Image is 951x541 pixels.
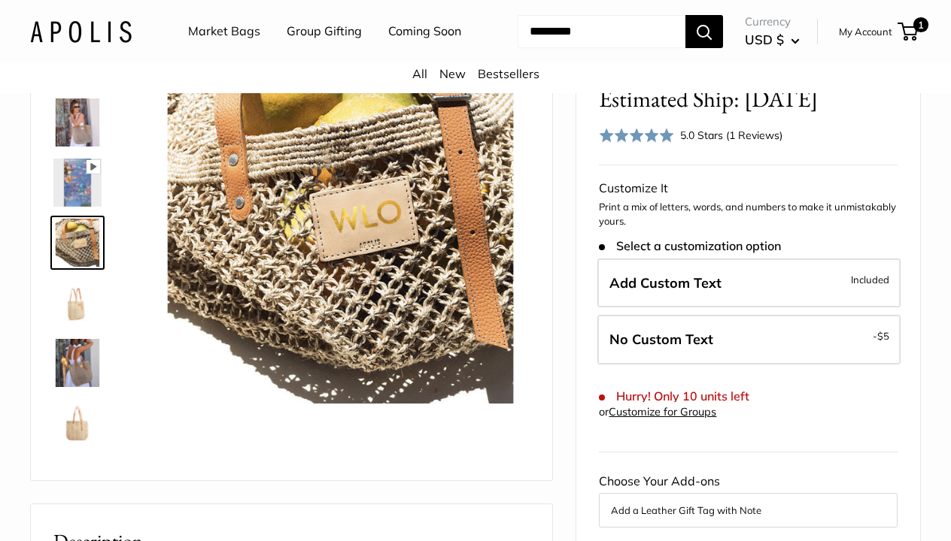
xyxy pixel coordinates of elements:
input: Search... [518,15,685,48]
span: No Custom Text [609,331,713,348]
a: New [439,66,466,81]
div: or [599,402,716,422]
div: Customize It [599,177,898,200]
div: Choose Your Add-ons [599,470,898,527]
div: 5.0 Stars (1 Reviews) [599,124,782,146]
img: Mercado Woven in Natural | Estimated Ship: Oct. 19th [53,159,102,207]
img: Apolis [30,20,132,42]
label: Leave Blank [597,315,901,364]
img: Mercado Woven in Natural | Estimated Ship: Oct. 19th [53,459,102,507]
span: - [873,327,889,345]
a: Bestsellers [478,66,539,81]
a: All [412,66,427,81]
a: Mercado Woven in Natural | Estimated Ship: Oct. 19th [50,216,105,270]
p: Print a mix of letters, words, and numbers to make it unmistakably yours. [599,200,898,229]
span: $5 [877,330,889,342]
a: Mercado Woven in Natural | Estimated Ship: Oct. 19th [50,95,105,150]
a: Mercado Woven in Natural | Estimated Ship: Oct. 19th [50,276,105,330]
span: Included [851,270,889,289]
a: Coming Soon [388,20,461,43]
a: Mercado Woven in Natural | Estimated Ship: Oct. 19th [50,396,105,450]
a: Market Bags [188,20,260,43]
img: Mercado Woven in Natural | Estimated Ship: Oct. 19th [151,25,530,403]
span: USD $ [745,32,784,47]
span: Add Custom Text [609,274,722,292]
a: My Account [839,23,892,41]
img: Mercado Woven in Natural | Estimated Ship: Oct. 19th [53,279,102,327]
button: Add a Leather Gift Tag with Note [611,501,886,519]
a: Mercado Woven in Natural | Estimated Ship: Oct. 19th [50,156,105,210]
span: [PERSON_NAME] Woven in Natural | Estimated Ship: [DATE] [599,29,828,113]
a: Customize for Groups [609,405,716,419]
a: Mercado Woven in Natural | Estimated Ship: Oct. 19th [50,336,105,390]
button: USD $ [745,28,800,52]
button: Search [685,15,723,48]
label: Add Custom Text [597,258,901,308]
img: Mercado Woven in Natural | Estimated Ship: Oct. 19th [53,98,102,147]
span: Hurry! Only 10 units left [599,389,749,403]
span: Select a customization option [599,239,780,253]
img: Mercado Woven in Natural | Estimated Ship: Oct. 19th [53,339,102,387]
span: Currency [745,11,800,32]
a: Group Gifting [287,20,362,43]
img: Mercado Woven in Natural | Estimated Ship: Oct. 19th [53,219,102,267]
div: 5.0 Stars (1 Reviews) [680,127,782,144]
a: Mercado Woven in Natural | Estimated Ship: Oct. 19th [50,456,105,510]
img: Mercado Woven in Natural | Estimated Ship: Oct. 19th [53,399,102,447]
a: 1 [899,23,918,41]
span: 1 [913,17,928,32]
